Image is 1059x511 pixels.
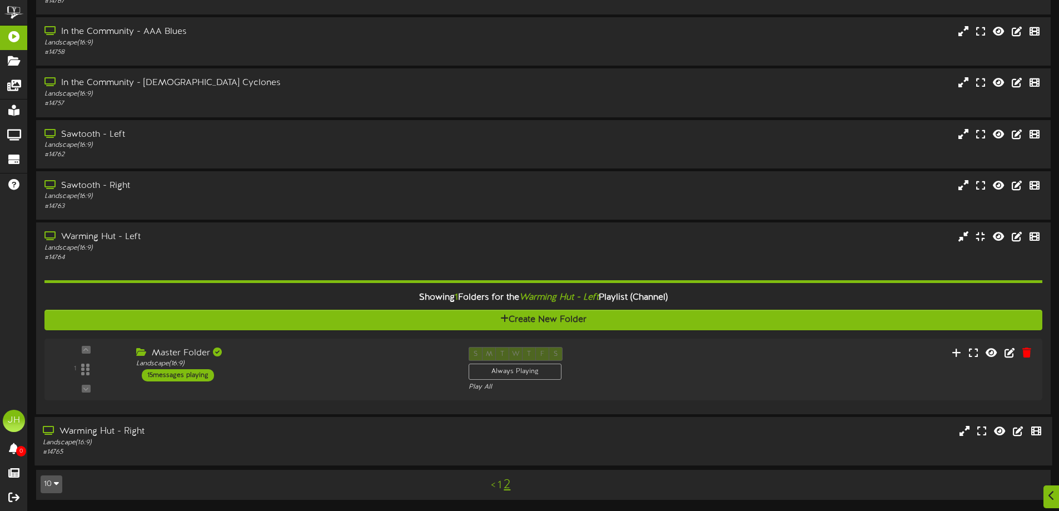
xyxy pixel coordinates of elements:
[44,150,450,160] div: # 14762
[44,231,450,244] div: Warming Hut - Left
[44,253,450,262] div: # 14764
[136,359,452,369] div: Landscape ( 16:9 )
[44,99,450,108] div: # 14757
[491,479,495,492] a: <
[44,48,450,57] div: # 14758
[44,77,450,90] div: In the Community - [DEMOGRAPHIC_DATA] Cyclones
[469,383,702,392] div: Play All
[44,202,450,211] div: # 14763
[498,479,501,492] a: 1
[469,364,561,380] div: Always Playing
[44,192,450,201] div: Landscape ( 16:9 )
[44,90,450,99] div: Landscape ( 16:9 )
[44,180,450,192] div: Sawtooth - Right
[43,425,450,438] div: Warming Hut - Right
[3,410,25,432] div: JH
[41,475,62,493] button: 10
[43,438,450,448] div: Landscape ( 16:9 )
[44,38,450,48] div: Landscape ( 16:9 )
[44,128,450,141] div: Sawtooth - Left
[44,310,1042,330] button: Create New Folder
[44,26,450,38] div: In the Community - AAA Blues
[44,141,450,150] div: Landscape ( 16:9 )
[43,448,450,457] div: # 14765
[519,292,599,302] i: Warming Hut - Left
[504,478,510,492] a: 2
[36,286,1051,310] div: Showing Folders for the Playlist (Channel)
[142,369,214,381] div: 15 messages playing
[44,244,450,253] div: Landscape ( 16:9 )
[455,292,458,302] span: 1
[136,347,452,360] div: Master Folder
[16,446,26,457] span: 0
